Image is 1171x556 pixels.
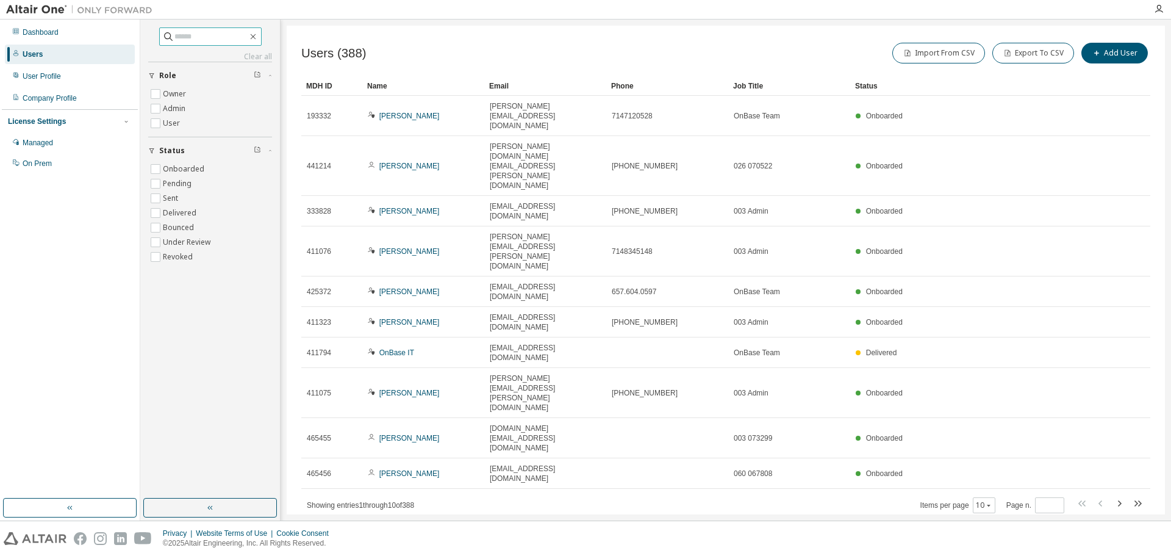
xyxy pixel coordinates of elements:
span: OnBase Team [734,111,780,121]
label: Admin [163,101,188,116]
span: Onboarded [866,389,903,397]
span: 425372 [307,287,331,297]
span: Onboarded [866,469,903,478]
span: [PHONE_NUMBER] [612,317,678,327]
span: 465455 [307,433,331,443]
span: 7148345148 [612,247,653,256]
span: Clear filter [254,146,261,156]
img: altair_logo.svg [4,532,66,545]
span: 441214 [307,161,331,171]
span: 657.604.0597 [612,287,656,297]
span: 060 067808 [734,469,772,478]
span: 7147120528 [612,111,653,121]
button: Role [148,62,272,89]
span: Onboarded [866,207,903,215]
span: [PERSON_NAME][EMAIL_ADDRESS][DOMAIN_NAME] [490,101,601,131]
div: Phone [611,76,723,96]
div: Website Terms of Use [196,529,276,538]
button: Import From CSV [892,43,985,63]
div: Users [23,49,43,59]
span: 411323 [307,317,331,327]
span: [EMAIL_ADDRESS][DOMAIN_NAME] [490,464,601,483]
label: Owner [163,87,188,101]
span: Showing entries 1 through 10 of 388 [307,501,414,510]
span: 333828 [307,206,331,216]
label: Bounced [163,220,196,235]
label: Onboarded [163,162,207,176]
a: [PERSON_NAME] [379,318,440,327]
div: Status [855,76,1087,96]
span: 411076 [307,247,331,256]
span: OnBase Team [734,348,780,358]
img: instagram.svg [94,532,107,545]
span: Role [159,71,176,81]
span: [EMAIL_ADDRESS][DOMAIN_NAME] [490,282,601,301]
a: [PERSON_NAME] [379,469,440,478]
span: [PERSON_NAME][DOMAIN_NAME][EMAIL_ADDRESS][PERSON_NAME][DOMAIN_NAME] [490,142,601,190]
img: Altair One [6,4,159,16]
span: Onboarded [866,247,903,256]
span: [PHONE_NUMBER] [612,206,678,216]
span: 411075 [307,388,331,398]
div: Cookie Consent [276,529,335,538]
div: User Profile [23,71,61,81]
button: Export To CSV [992,43,1074,63]
a: [PERSON_NAME] [379,287,440,296]
img: youtube.svg [134,532,152,545]
span: 003 Admin [734,247,768,256]
span: Clear filter [254,71,261,81]
a: [PERSON_NAME] [379,389,440,397]
span: OnBase Team [734,287,780,297]
span: Users (388) [301,46,367,60]
span: 193332 [307,111,331,121]
span: [EMAIL_ADDRESS][DOMAIN_NAME] [490,343,601,363]
label: Under Review [163,235,213,250]
span: Onboarded [866,287,903,296]
span: Onboarded [866,434,903,442]
button: Add User [1081,43,1148,63]
label: Delivered [163,206,199,220]
div: License Settings [8,117,66,126]
div: Job Title [733,76,845,96]
span: Page n. [1006,497,1064,513]
span: Onboarded [866,318,903,327]
span: [PHONE_NUMBER] [612,161,678,171]
span: 003 Admin [734,317,768,327]
label: User [163,116,182,131]
span: 465456 [307,469,331,478]
button: Status [148,137,272,164]
a: Clear all [148,52,272,62]
a: OnBase IT [379,348,414,357]
a: [PERSON_NAME] [379,162,440,170]
div: MDH ID [306,76,357,96]
span: 003 Admin [734,388,768,398]
span: [PERSON_NAME][EMAIL_ADDRESS][PERSON_NAME][DOMAIN_NAME] [490,232,601,271]
img: linkedin.svg [114,532,127,545]
span: 003 Admin [734,206,768,216]
div: On Prem [23,159,52,168]
span: Delivered [866,348,897,357]
div: Name [367,76,479,96]
label: Pending [163,176,194,191]
span: [PERSON_NAME][EMAIL_ADDRESS][PERSON_NAME][DOMAIN_NAME] [490,374,601,413]
div: Dashboard [23,27,59,37]
a: [PERSON_NAME] [379,247,440,256]
div: Privacy [163,529,196,538]
span: [EMAIL_ADDRESS][DOMAIN_NAME] [490,312,601,332]
button: 10 [976,500,992,510]
span: Onboarded [866,112,903,120]
span: [DOMAIN_NAME][EMAIL_ADDRESS][DOMAIN_NAME] [490,424,601,453]
a: [PERSON_NAME] [379,207,440,215]
span: 026 070522 [734,161,772,171]
span: Onboarded [866,162,903,170]
span: 003 073299 [734,433,772,443]
label: Sent [163,191,181,206]
img: facebook.svg [74,532,87,545]
a: [PERSON_NAME] [379,112,440,120]
span: 411794 [307,348,331,358]
span: [PHONE_NUMBER] [612,388,678,398]
p: © 2025 Altair Engineering, Inc. All Rights Reserved. [163,538,336,549]
span: [EMAIL_ADDRESS][DOMAIN_NAME] [490,201,601,221]
label: Revoked [163,250,195,264]
div: Email [489,76,601,96]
